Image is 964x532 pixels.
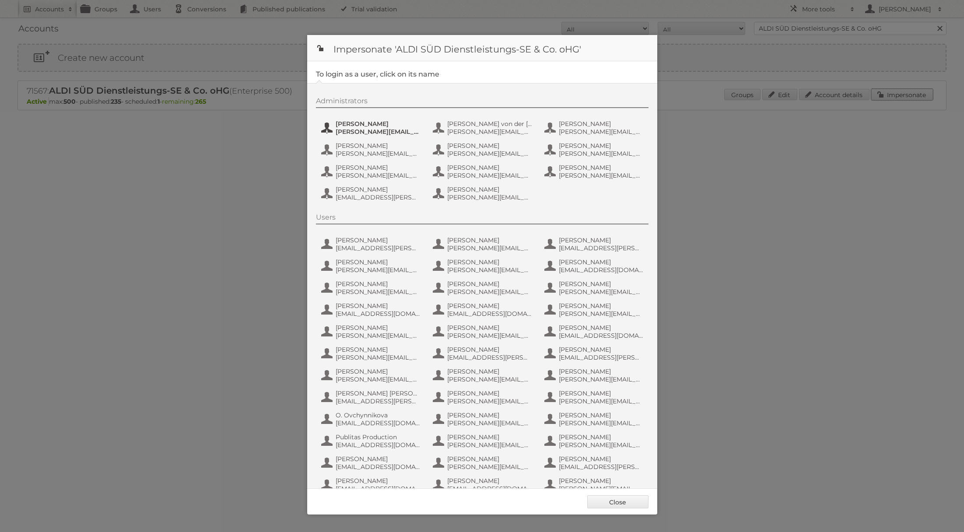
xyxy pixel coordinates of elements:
button: [PERSON_NAME] [PERSON_NAME][EMAIL_ADDRESS][PERSON_NAME][DOMAIN_NAME] [543,163,646,180]
span: [PERSON_NAME] [559,346,644,353]
span: [PERSON_NAME][EMAIL_ADDRESS][PERSON_NAME][DOMAIN_NAME] [447,397,532,405]
span: [PERSON_NAME] [336,367,421,375]
span: [PERSON_NAME][EMAIL_ADDRESS][PERSON_NAME][DOMAIN_NAME] [447,193,532,201]
span: [PERSON_NAME] [447,302,532,310]
button: [PERSON_NAME] [PERSON_NAME][EMAIL_ADDRESS][DOMAIN_NAME] [432,454,535,472]
span: [EMAIL_ADDRESS][DOMAIN_NAME] [447,310,532,318]
span: [PERSON_NAME][EMAIL_ADDRESS][PERSON_NAME][DOMAIN_NAME] [447,244,532,252]
button: [PERSON_NAME] [PERSON_NAME][EMAIL_ADDRESS][PERSON_NAME][DOMAIN_NAME] [432,388,535,406]
span: Publitas Production [336,433,421,441]
button: [PERSON_NAME] [PERSON_NAME][EMAIL_ADDRESS][DOMAIN_NAME] [543,301,646,318]
span: [PERSON_NAME][EMAIL_ADDRESS][DOMAIN_NAME] [559,310,644,318]
span: [PERSON_NAME] [336,302,421,310]
span: [PERSON_NAME] [559,236,644,244]
span: [PERSON_NAME] [336,258,421,266]
button: [PERSON_NAME] [PERSON_NAME] [EMAIL_ADDRESS][PERSON_NAME][PERSON_NAME][DOMAIN_NAME] [320,388,423,406]
span: [PERSON_NAME][EMAIL_ADDRESS][DOMAIN_NAME] [336,375,421,383]
button: [PERSON_NAME] [EMAIL_ADDRESS][PERSON_NAME][DOMAIN_NAME] [320,185,423,202]
span: [PERSON_NAME] [447,477,532,485]
span: [PERSON_NAME] [559,477,644,485]
a: Close [587,495,649,508]
span: [PERSON_NAME][EMAIL_ADDRESS][PERSON_NAME][DOMAIN_NAME] [447,150,532,157]
span: [EMAIL_ADDRESS][DOMAIN_NAME] [336,310,421,318]
span: [EMAIL_ADDRESS][DOMAIN_NAME] [559,266,644,274]
span: [PERSON_NAME] [336,142,421,150]
button: [PERSON_NAME] [EMAIL_ADDRESS][DOMAIN_NAME] [320,301,423,318]
button: [PERSON_NAME] [PERSON_NAME][EMAIL_ADDRESS][PERSON_NAME][DOMAIN_NAME] [320,141,423,158]
span: [PERSON_NAME][EMAIL_ADDRESS][DOMAIN_NAME] [559,150,644,157]
legend: To login as a user, click on its name [316,70,439,78]
span: [PERSON_NAME][EMAIL_ADDRESS][PERSON_NAME][DOMAIN_NAME] [447,288,532,296]
span: [PERSON_NAME] [559,142,644,150]
span: [PERSON_NAME][EMAIL_ADDRESS][DOMAIN_NAME] [447,128,532,136]
span: [PERSON_NAME] [447,324,532,332]
span: [EMAIL_ADDRESS][DOMAIN_NAME] [336,441,421,449]
button: [PERSON_NAME] [PERSON_NAME][EMAIL_ADDRESS][PERSON_NAME][DOMAIN_NAME] [320,345,423,362]
span: [PERSON_NAME][EMAIL_ADDRESS][PERSON_NAME][DOMAIN_NAME] [336,266,421,274]
span: [PERSON_NAME][EMAIL_ADDRESS][PERSON_NAME][DOMAIN_NAME] [447,266,532,274]
span: [EMAIL_ADDRESS][DOMAIN_NAME] [336,485,421,493]
span: [PERSON_NAME][EMAIL_ADDRESS][PERSON_NAME][DOMAIN_NAME] [336,288,421,296]
button: [PERSON_NAME] [EMAIL_ADDRESS][DOMAIN_NAME] [543,323,646,340]
span: [PERSON_NAME] [447,142,532,150]
span: [PERSON_NAME] [447,164,532,171]
button: [PERSON_NAME] [PERSON_NAME][EMAIL_ADDRESS][DOMAIN_NAME] [320,323,423,340]
span: [PERSON_NAME] [336,280,421,288]
span: [PERSON_NAME] [447,433,532,441]
h1: Impersonate 'ALDI SÜD Dienstleistungs-SE & Co. oHG' [307,35,657,61]
button: [PERSON_NAME] [PERSON_NAME][EMAIL_ADDRESS][DOMAIN_NAME] [432,410,535,428]
button: [PERSON_NAME] [PERSON_NAME][EMAIL_ADDRESS][PERSON_NAME][DOMAIN_NAME] [432,185,535,202]
span: [EMAIL_ADDRESS][PERSON_NAME][DOMAIN_NAME] [336,244,421,252]
button: [PERSON_NAME] [PERSON_NAME][EMAIL_ADDRESS][PERSON_NAME][DOMAIN_NAME] [320,257,423,275]
span: [EMAIL_ADDRESS][PERSON_NAME][PERSON_NAME][DOMAIN_NAME] [336,397,421,405]
span: [PERSON_NAME] [559,455,644,463]
span: [PERSON_NAME] [559,258,644,266]
button: [PERSON_NAME] [EMAIL_ADDRESS][DOMAIN_NAME] [320,476,423,493]
span: [EMAIL_ADDRESS][PERSON_NAME][DOMAIN_NAME] [559,463,644,471]
button: [PERSON_NAME] [EMAIL_ADDRESS][PERSON_NAME][DOMAIN_NAME] [432,345,535,362]
span: [PERSON_NAME][EMAIL_ADDRESS][DOMAIN_NAME] [447,463,532,471]
span: [PERSON_NAME][EMAIL_ADDRESS][DOMAIN_NAME] [336,332,421,339]
span: [PERSON_NAME][EMAIL_ADDRESS][PERSON_NAME][DOMAIN_NAME] [559,128,644,136]
button: [PERSON_NAME] [EMAIL_ADDRESS][DOMAIN_NAME] [543,257,646,275]
span: [PERSON_NAME] [447,346,532,353]
span: O. Ovchynnikova [336,411,421,419]
button: [PERSON_NAME] [PERSON_NAME][EMAIL_ADDRESS][PERSON_NAME][DOMAIN_NAME] [432,257,535,275]
span: [PERSON_NAME][EMAIL_ADDRESS][PERSON_NAME][DOMAIN_NAME] [559,288,644,296]
span: [PERSON_NAME][EMAIL_ADDRESS][PERSON_NAME][DOMAIN_NAME] [447,441,532,449]
span: [PERSON_NAME] [336,324,421,332]
span: [PERSON_NAME] [447,258,532,266]
span: [PERSON_NAME][EMAIL_ADDRESS][DOMAIN_NAME] [559,485,644,493]
span: [EMAIL_ADDRESS][DOMAIN_NAME] [336,463,421,471]
span: [PERSON_NAME][EMAIL_ADDRESS][PERSON_NAME][DOMAIN_NAME] [559,171,644,179]
button: [PERSON_NAME] [PERSON_NAME][EMAIL_ADDRESS][PERSON_NAME][DOMAIN_NAME] [543,367,646,384]
button: [PERSON_NAME] [PERSON_NAME][EMAIL_ADDRESS][PERSON_NAME][DOMAIN_NAME] [432,432,535,450]
button: [PERSON_NAME] [PERSON_NAME][EMAIL_ADDRESS][PERSON_NAME][DOMAIN_NAME] [432,323,535,340]
span: [PERSON_NAME] [447,236,532,244]
span: [PERSON_NAME] [447,280,532,288]
button: [PERSON_NAME] [PERSON_NAME][EMAIL_ADDRESS][DOMAIN_NAME] [543,432,646,450]
button: [PERSON_NAME] [EMAIL_ADDRESS][PERSON_NAME][DOMAIN_NAME] [543,235,646,253]
div: Administrators [316,97,649,108]
span: [EMAIL_ADDRESS][DOMAIN_NAME] [559,332,644,339]
span: [PERSON_NAME] [559,324,644,332]
span: [PERSON_NAME] [336,236,421,244]
span: [PERSON_NAME][EMAIL_ADDRESS][PERSON_NAME][DOMAIN_NAME] [336,353,421,361]
span: [EMAIL_ADDRESS][PERSON_NAME][DOMAIN_NAME] [559,353,644,361]
span: [PERSON_NAME] [447,389,532,397]
span: [PERSON_NAME] [559,302,644,310]
span: [PERSON_NAME] [559,411,644,419]
span: [PERSON_NAME] [559,164,644,171]
button: [PERSON_NAME] [PERSON_NAME][EMAIL_ADDRESS][PERSON_NAME][DOMAIN_NAME] [432,235,535,253]
span: [PERSON_NAME] von der [PERSON_NAME] [447,120,532,128]
button: [PERSON_NAME] [EMAIL_ADDRESS][PERSON_NAME][DOMAIN_NAME] [543,345,646,362]
button: [PERSON_NAME] [PERSON_NAME][EMAIL_ADDRESS][PERSON_NAME][DOMAIN_NAME] [543,388,646,406]
span: [PERSON_NAME][EMAIL_ADDRESS][PERSON_NAME][DOMAIN_NAME] [559,375,644,383]
button: [PERSON_NAME] [PERSON_NAME][EMAIL_ADDRESS][PERSON_NAME][DOMAIN_NAME] [543,119,646,136]
button: [PERSON_NAME] [PERSON_NAME][EMAIL_ADDRESS][PERSON_NAME][DOMAIN_NAME] [543,279,646,297]
span: [EMAIL_ADDRESS][PERSON_NAME][DOMAIN_NAME] [447,353,532,361]
button: [PERSON_NAME] [PERSON_NAME][EMAIL_ADDRESS][PERSON_NAME][DOMAIN_NAME] [432,141,535,158]
span: [PERSON_NAME][EMAIL_ADDRESS][DOMAIN_NAME] [447,419,532,427]
button: [PERSON_NAME] [EMAIL_ADDRESS][PERSON_NAME][DOMAIN_NAME] [320,235,423,253]
span: [PERSON_NAME] [559,120,644,128]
